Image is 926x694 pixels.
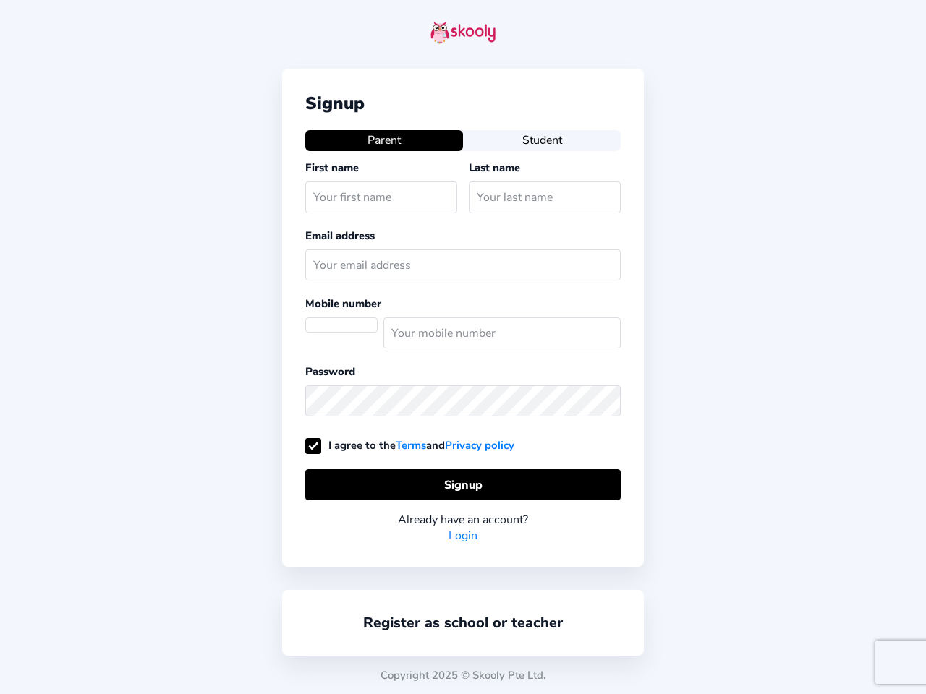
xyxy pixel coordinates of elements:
[430,21,496,44] img: skooly-logo.png
[305,438,514,453] label: I agree to the and
[449,528,477,544] a: Login
[305,130,463,150] button: Parent
[305,92,621,115] div: Signup
[305,160,359,175] label: First name
[396,438,426,453] a: Terms
[469,181,621,213] input: Your last name
[305,364,355,379] label: Password
[305,296,381,311] label: Mobile number
[305,228,375,243] label: Email address
[363,613,563,633] a: Register as school or teacher
[469,160,520,175] label: Last name
[305,469,621,500] button: Signup
[383,317,621,348] input: Your mobile number
[463,130,621,150] button: Student
[305,512,621,528] div: Already have an account?
[445,438,514,453] a: Privacy policy
[305,249,621,280] input: Your email address
[305,181,457,213] input: Your first name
